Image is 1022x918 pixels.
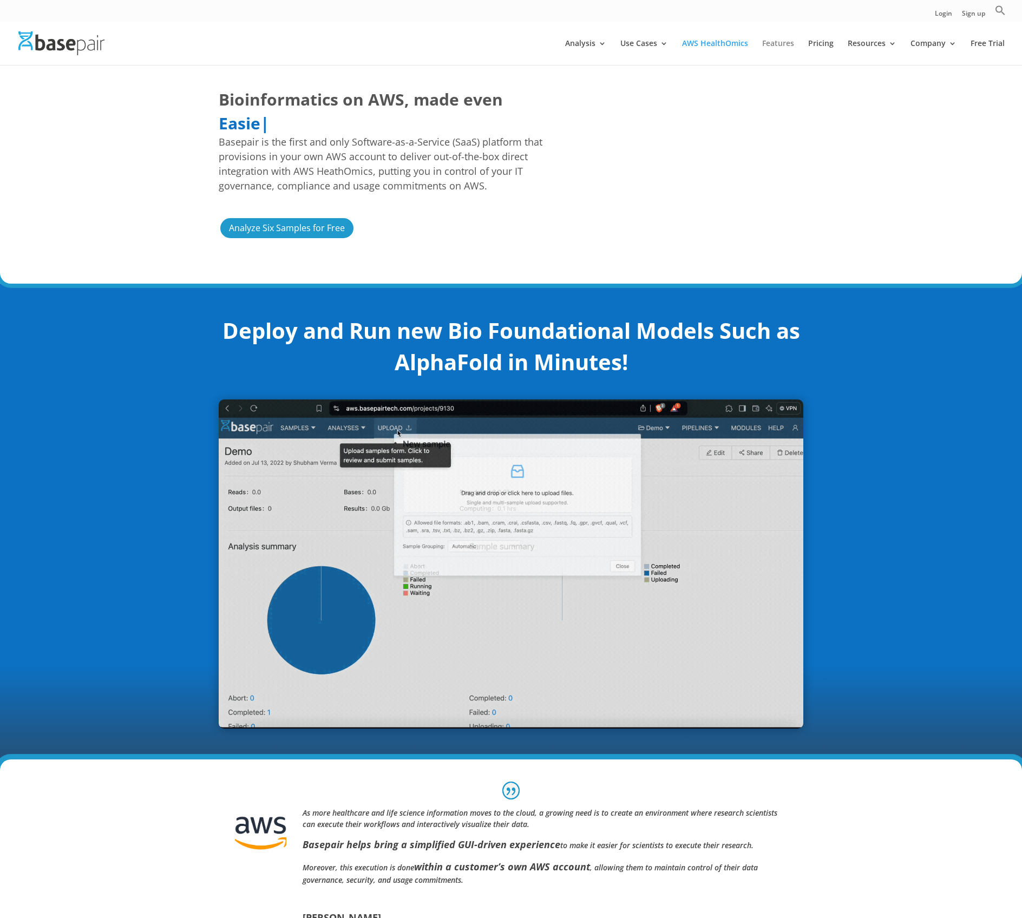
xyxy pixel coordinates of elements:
[682,40,748,65] a: AWS HealthOmics
[620,40,668,65] a: Use Cases
[303,808,777,829] i: As more healthcare and life science information moves to the cloud, a growing need is to create a...
[589,88,803,208] iframe: Overcoming the Scientific and IT Challenges Associated with Scaling Omics Analysis | AWS Events
[814,840,1009,905] iframe: Drift Widget Chat Controller
[219,399,803,729] img: AlphaFold
[219,112,260,134] span: Easie
[995,5,1006,16] svg: Search
[18,31,104,55] img: Basepair
[303,838,560,851] strong: Basepair helps bring a simplified GUI-driven experience
[848,40,896,65] a: Resources
[260,112,270,134] span: |
[971,40,1005,65] a: Free Trial
[303,862,758,885] i: Moreover, this execution is done , allowing them to maintain control of their data governance, se...
[219,88,503,112] span: Bioinformatics on AWS, made even
[565,40,606,65] a: Analysis
[219,315,803,383] h2: Deploy and Run new Bio Foundational Models Such as AlphaFold in Minutes!
[910,40,957,65] a: Company
[808,40,834,65] a: Pricing
[935,10,952,22] a: Login
[762,40,794,65] a: Features
[995,5,1006,22] a: Search Icon Link
[414,860,590,873] b: within a customer’s own AWS account
[303,840,754,850] i: to make it easier for scientists to execute their research.
[219,135,556,193] span: Basepair is the first and only Software-as-a-Service (SaaS) platform that provisions in your own ...
[219,217,355,240] a: Analyze Six Samples for Free
[962,10,985,22] a: Sign up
